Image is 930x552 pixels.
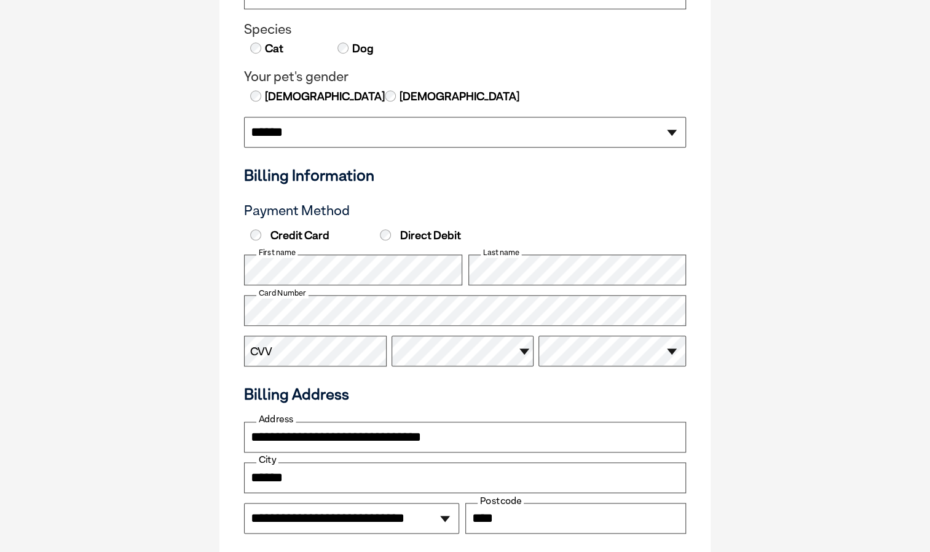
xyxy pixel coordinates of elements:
label: City [256,454,278,465]
legend: Your pet's gender [244,69,686,85]
h3: Payment Method [244,203,686,219]
label: Postcode [478,495,524,506]
label: Address [256,414,296,425]
label: Credit Card [247,229,374,242]
legend: Species [244,22,686,37]
input: Credit Card [250,229,261,240]
h3: Billing Information [244,166,686,184]
input: Direct Debit [380,229,391,240]
label: CVV [250,344,272,360]
label: First name [256,246,298,258]
label: [DEMOGRAPHIC_DATA] [264,89,385,104]
label: Last name [481,246,522,258]
h3: Billing Address [244,385,686,403]
label: Dog [351,41,374,57]
label: Cat [264,41,283,57]
label: [DEMOGRAPHIC_DATA] [398,89,519,104]
label: Card Number [256,287,309,298]
label: Direct Debit [377,229,503,242]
